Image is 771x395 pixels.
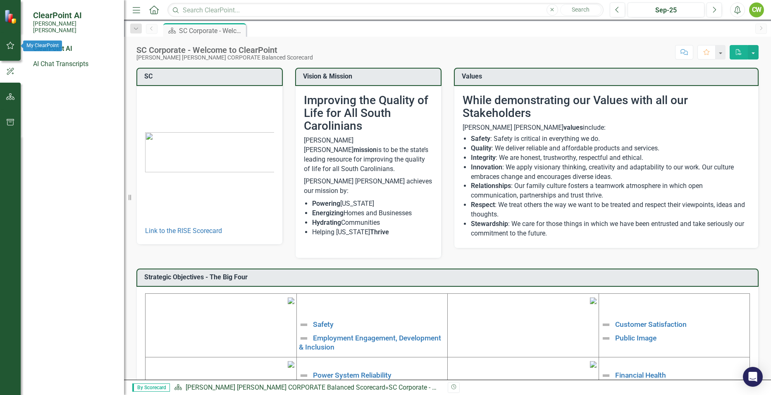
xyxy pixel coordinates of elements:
h3: Values [462,73,754,80]
a: Safety [313,320,334,328]
div: [PERSON_NAME] [PERSON_NAME] CORPORATE Balanced Scorecard [136,55,313,61]
img: ClearPoint Strategy [4,10,19,24]
strong: Relationships [471,182,511,190]
div: My ClearPoint [23,40,62,51]
button: Search [560,4,602,16]
h2: While demonstrating our Values with all our Stakeholders [463,94,750,120]
h2: Improving the Quality of Life for All South Carolinians [304,94,433,132]
a: AI Chat Transcripts [33,59,116,69]
img: mceclip3%20v3.png [288,361,294,368]
div: Sep-25 [630,5,702,15]
a: Power System Reliability [313,371,391,379]
li: : Our family culture fosters a teamwork atmosphere in which open communication, partnerships and ... [471,181,750,200]
h3: Strategic Objectives - The Big Four [144,274,754,281]
span: Search [572,6,590,13]
img: mceclip2%20v3.png [590,297,597,304]
span: By Scorecard [132,383,170,392]
p: [PERSON_NAME] [PERSON_NAME] include: [463,123,750,133]
li: : Safety is critical in everything we do. [471,134,750,144]
li: Communities [312,218,433,228]
li: Helping [US_STATE] [312,228,433,237]
div: Open Intercom Messenger [743,367,763,387]
h3: Vision & Mission [303,73,437,80]
strong: Safety [471,135,490,143]
img: Not Defined [601,333,611,343]
img: Not Defined [299,320,309,330]
div: SC Corporate - Welcome to ClearPoint [136,45,313,55]
li: : We deliver reliable and affordable products and services. [471,144,750,153]
strong: Thrive [370,228,389,236]
strong: Energizing [312,209,344,217]
strong: Powering [312,200,340,207]
a: Public Image [615,333,656,342]
div: SC Corporate - Welcome to ClearPoint [179,26,244,36]
img: Not Defined [299,333,309,343]
p: [PERSON_NAME] [PERSON_NAME] is to be the state’s leading resource for improving the quality of li... [304,136,433,175]
a: Employment Engagement, Development & Inclusion [299,333,441,351]
li: : We apply visionary thinking, creativity and adaptability to our work. Our culture embraces chan... [471,163,750,182]
a: [PERSON_NAME] [PERSON_NAME] CORPORATE Balanced Scorecard [186,383,385,391]
div: » [174,383,442,393]
a: Link to the RISE Scorecard [145,227,222,235]
img: Not Defined [601,371,611,381]
strong: Quality [471,144,492,152]
div: ClearPoint AI [33,44,116,54]
p: [PERSON_NAME] [PERSON_NAME] achieves our mission by: [304,175,433,197]
span: ClearPoint AI [33,10,116,20]
strong: Innovation [471,163,502,171]
button: Sep-25 [628,2,705,17]
strong: Respect [471,201,495,209]
strong: Integrity [471,154,496,162]
h3: SC [144,73,278,80]
img: mceclip4.png [590,361,597,368]
img: Not Defined [601,320,611,330]
li: : We care for those things in which we have been entrusted and take seriously our commitment to t... [471,219,750,238]
img: Not Defined [299,371,309,381]
a: Financial Health [615,371,666,379]
input: Search ClearPoint... [167,3,603,17]
li: [US_STATE] [312,199,433,209]
li: : We are honest, trustworthy, respectful and ethical. [471,153,750,163]
small: [PERSON_NAME] [PERSON_NAME] [33,20,116,34]
strong: mission [353,146,377,154]
li: Homes and Businesses [312,209,433,218]
a: Customer Satisfaction [615,320,687,328]
strong: Stewardship [471,220,508,228]
img: mceclip1%20v4.png [288,297,294,304]
div: SC Corporate - Welcome to ClearPoint [389,383,498,391]
button: CW [749,2,764,17]
strong: values [563,124,583,131]
li: : We treat others the way we want to be treated and respect their viewpoints, ideas and thoughts. [471,200,750,219]
strong: Hydrating [312,219,341,226]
